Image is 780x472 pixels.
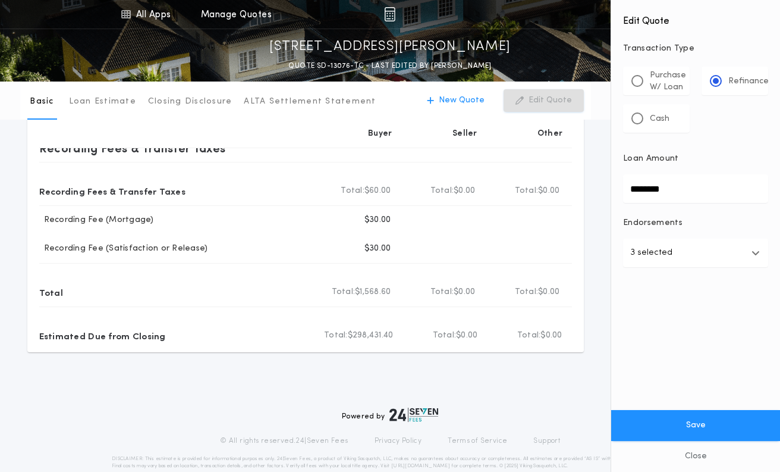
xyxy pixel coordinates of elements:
[623,174,768,203] input: Loan Amount
[515,185,539,197] b: Total:
[515,286,539,298] b: Total:
[368,128,392,140] p: Buyer
[39,182,186,201] p: Recording Fees & Transfer Taxes
[69,96,136,108] p: Loan Estimate
[415,89,496,112] button: New Quote
[456,330,477,342] span: $0.00
[609,8,659,20] img: vs-icon
[342,408,438,422] div: Powered by
[341,185,364,197] b: Total:
[650,70,686,93] p: Purchase W/ Loan
[540,330,562,342] span: $0.00
[529,95,572,107] p: Edit Quote
[375,436,422,446] a: Privacy Policy
[391,464,450,468] a: [URL][DOMAIN_NAME]
[148,96,232,108] p: Closing Disclosure
[533,436,560,446] a: Support
[288,60,491,72] p: QUOTE SD-13076-TC - LAST EDITED BY [PERSON_NAME]
[355,286,391,298] span: $1,568.60
[364,214,391,226] p: $30.00
[324,330,348,342] b: Total:
[220,436,348,446] p: © All rights reserved. 24|Seven Fees
[630,246,672,260] p: 3 selected
[30,96,54,108] p: Basic
[439,95,485,107] p: New Quote
[39,326,166,345] p: Estimated Due from Closing
[384,7,395,21] img: img
[244,96,376,108] p: ALTA Settlement Statement
[364,243,391,255] p: $30.00
[39,283,63,302] p: Total
[623,153,679,165] p: Loan Amount
[454,185,475,197] span: $0.00
[611,410,780,441] button: Save
[623,43,768,55] p: Transaction Type
[623,7,768,29] h4: Edit Quote
[433,330,457,342] b: Total:
[538,185,559,197] span: $0.00
[39,214,154,226] p: Recording Fee (Mortgage)
[504,89,584,112] button: Edit Quote
[611,441,780,472] button: Close
[728,76,769,87] p: Refinance
[448,436,507,446] a: Terms of Service
[348,330,394,342] span: $298,431.40
[537,128,562,140] p: Other
[517,330,541,342] b: Total:
[454,286,475,298] span: $0.00
[364,185,391,197] span: $60.00
[452,128,477,140] p: Seller
[112,455,668,470] p: DISCLAIMER: This estimate is provided for informational purposes only. 24|Seven Fees, a product o...
[538,286,559,298] span: $0.00
[650,113,669,125] p: Cash
[389,408,438,422] img: logo
[39,243,208,255] p: Recording Fee (Satisfaction or Release)
[269,37,511,57] p: [STREET_ADDRESS][PERSON_NAME]
[430,286,454,298] b: Total:
[623,217,768,229] p: Endorsements
[430,185,454,197] b: Total:
[623,239,768,267] button: 3 selected
[332,286,356,298] b: Total:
